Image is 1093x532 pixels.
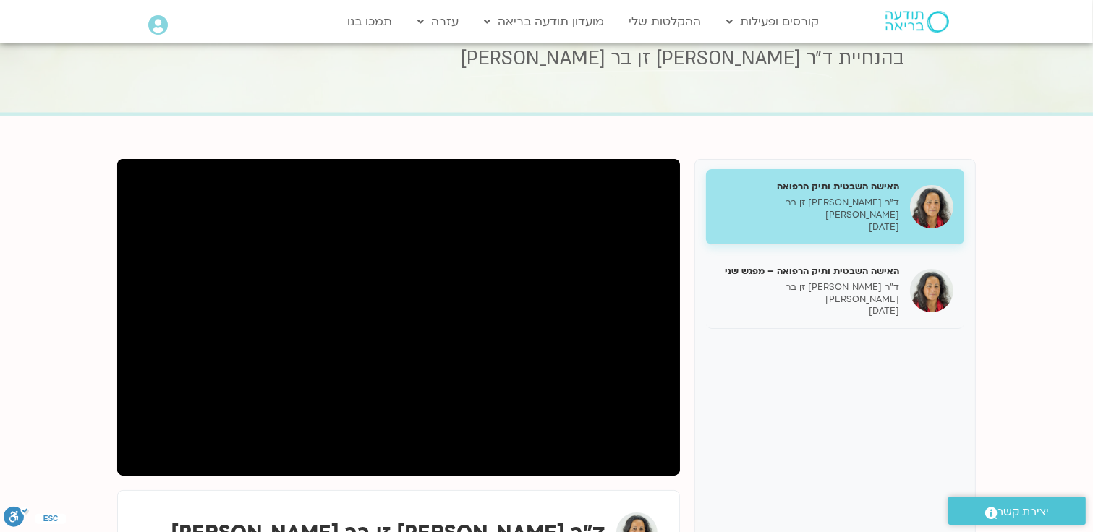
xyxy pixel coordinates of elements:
img: האישה השבטית ותיק הרפואה – מפגש שני [910,269,953,312]
img: האישה השבטית ותיק הרפואה [910,185,953,228]
a: עזרה [410,8,466,35]
a: תמכו בנו [340,8,399,35]
a: ההקלטות שלי [622,8,709,35]
a: קורסים ופעילות [720,8,827,35]
a: יצירת קשר [948,497,1086,525]
p: ד״ר [PERSON_NAME] זן בר [PERSON_NAME] [717,197,899,221]
p: ד״ר [PERSON_NAME] זן בר [PERSON_NAME] [717,281,899,306]
p: [DATE] [717,221,899,233]
h5: האישה השבטית ותיק הרפואה – מפגש שני [717,265,899,278]
span: יצירת קשר [998,502,1050,522]
a: מועדון תודעה בריאה [477,8,611,35]
img: תודעה בריאה [885,11,949,33]
h5: האישה השבטית ותיק הרפואה [717,180,899,193]
p: [DATE] [717,305,899,317]
span: בהנחיית [839,46,905,72]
